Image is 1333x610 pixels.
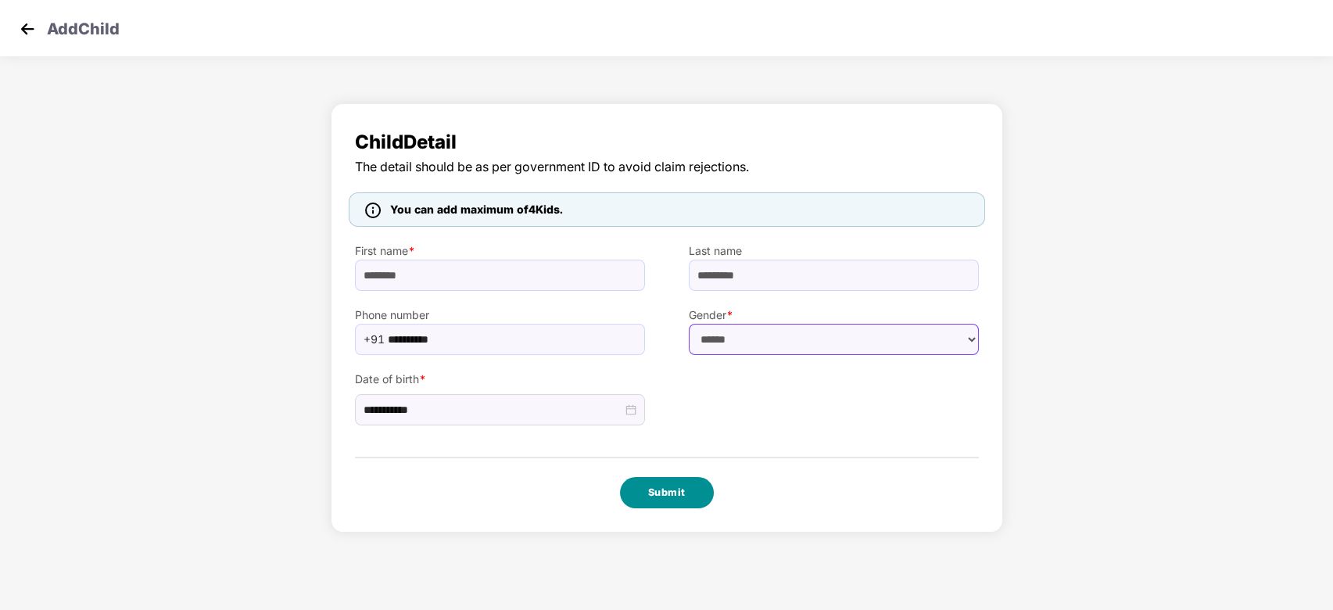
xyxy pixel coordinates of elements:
label: Date of birth [355,371,645,388]
label: First name [355,242,645,260]
span: +91 [364,328,385,351]
img: icon [365,203,381,218]
img: svg+xml;base64,PHN2ZyB4bWxucz0iaHR0cDovL3d3dy53My5vcmcvMjAwMC9zdmciIHdpZHRoPSIzMCIgaGVpZ2h0PSIzMC... [16,17,39,41]
label: Last name [689,242,979,260]
button: Submit [620,477,714,508]
span: The detail should be as per government ID to avoid claim rejections. [355,157,979,177]
p: Add Child [47,17,120,36]
span: Child Detail [355,127,979,157]
label: Gender [689,307,979,324]
label: Phone number [355,307,645,324]
span: You can add maximum of 4 Kids. [390,203,563,216]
